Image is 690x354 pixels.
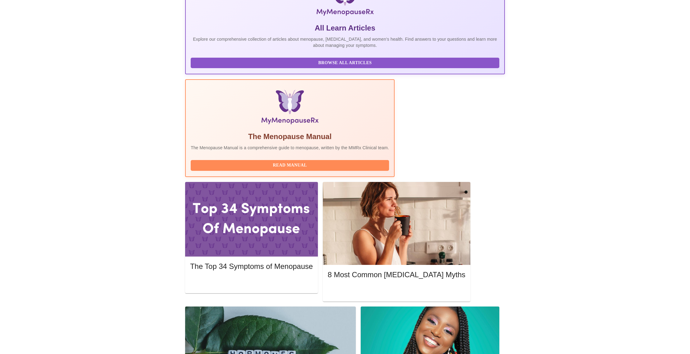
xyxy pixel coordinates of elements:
[197,59,493,67] span: Browse All Articles
[191,160,389,171] button: Read Manual
[190,261,313,271] h5: The Top 34 Symptoms of Menopause
[191,60,501,65] a: Browse All Articles
[191,132,389,142] h5: The Menopause Manual
[191,58,499,68] button: Browse All Articles
[191,162,391,167] a: Read Manual
[328,286,465,296] button: Read More
[191,36,499,48] p: Explore our comprehensive collection of articles about menopause, [MEDICAL_DATA], and women's hea...
[190,279,314,284] a: Read More
[191,23,499,33] h5: All Learn Articles
[328,288,467,293] a: Read More
[222,90,357,127] img: Menopause Manual
[196,278,306,286] span: Read More
[190,277,313,288] button: Read More
[334,287,459,295] span: Read More
[191,145,389,151] p: The Menopause Manual is a comprehensive guide to menopause, written by the MMRx Clinical team.
[328,270,465,280] h5: 8 Most Common [MEDICAL_DATA] Myths
[197,162,383,169] span: Read Manual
